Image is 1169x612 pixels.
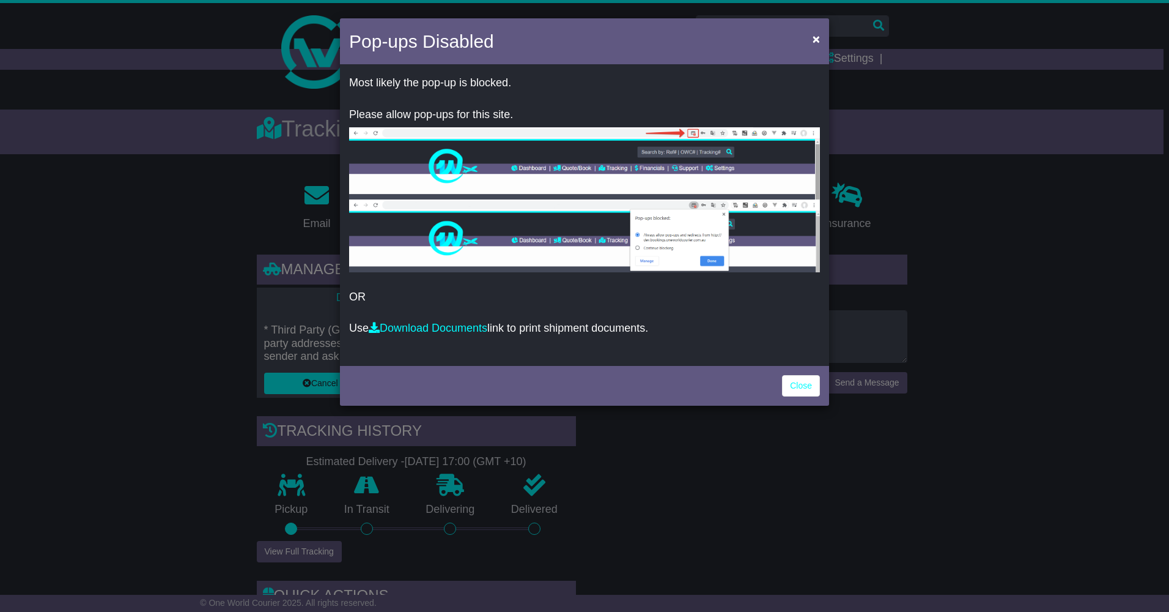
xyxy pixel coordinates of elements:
[340,67,829,363] div: OR
[813,32,820,46] span: ×
[349,127,820,200] img: allow-popup-1.png
[349,108,820,122] p: Please allow pop-ups for this site.
[349,200,820,272] img: allow-popup-2.png
[806,26,826,51] button: Close
[349,322,820,335] p: Use link to print shipment documents.
[369,322,487,334] a: Download Documents
[782,375,820,397] a: Close
[349,28,494,55] h4: Pop-ups Disabled
[349,76,820,90] p: Most likely the pop-up is blocked.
